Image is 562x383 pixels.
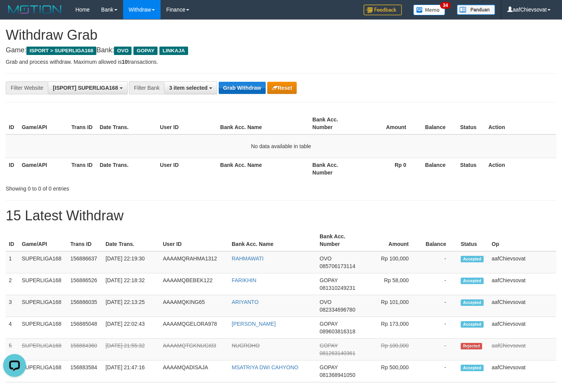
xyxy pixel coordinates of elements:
th: Game/API [19,113,68,134]
p: Grab and process withdraw. Maximum allowed is transactions. [6,58,556,66]
th: Bank Acc. Name [229,229,317,251]
td: SUPERLIGA168 [19,360,67,382]
td: 156886035 [67,295,102,317]
td: aafChievsovat [489,339,556,360]
span: Copy 081368941050 to clipboard [320,372,355,378]
button: [ISPORT] SUPERLIGA168 [48,81,127,94]
span: Copy 089603816318 to clipboard [320,328,355,335]
th: Op [489,229,556,251]
button: Open LiveChat chat widget [3,3,26,26]
div: Showing 0 to 0 of 0 entries [6,182,229,192]
th: Trans ID [68,158,97,179]
span: OVO [320,299,331,305]
span: Copy 081263140361 to clipboard [320,350,355,356]
h1: 15 Latest Withdraw [6,208,556,223]
button: 3 item selected [164,81,217,94]
img: panduan.png [457,5,495,15]
td: AAAAMQTGKNUGI03 [160,339,229,360]
td: AAAAMQADISAJA [160,360,229,382]
span: GOPAY [320,364,338,370]
th: User ID [157,113,217,134]
th: Amount [364,229,420,251]
span: OVO [320,255,331,262]
span: GOPAY [320,343,338,349]
a: NUGROHO [232,343,260,349]
th: Game/API [19,229,67,251]
td: aafChievsovat [489,295,556,317]
th: ID [6,113,19,134]
th: Bank Acc. Number [309,158,359,179]
th: User ID [160,229,229,251]
td: [DATE] 22:13:25 [102,295,160,317]
td: 156883584 [67,360,102,382]
span: GOPAY [320,321,338,327]
td: - [420,317,458,339]
span: Rejected [461,343,482,349]
strong: 10 [122,59,128,65]
span: [ISPORT] SUPERLIGA168 [53,85,118,91]
img: MOTION_logo.png [6,4,64,15]
td: 156886526 [67,273,102,295]
td: 156885048 [67,317,102,339]
th: Rp 0 [359,158,418,179]
a: RAHMAWATI [232,255,263,262]
img: Button%20Memo.svg [413,5,445,15]
th: Bank Acc. Number [317,229,364,251]
a: FARIKHIN [232,277,257,283]
img: Feedback.jpg [364,5,402,15]
th: Action [485,158,556,179]
th: ID [6,229,19,251]
td: - [420,339,458,360]
th: Balance [418,158,457,179]
th: Trans ID [68,113,97,134]
td: [DATE] 22:19:30 [102,251,160,273]
td: Rp 101,000 [364,295,420,317]
th: Date Trans. [102,229,160,251]
span: GOPAY [133,47,158,55]
th: Bank Acc. Name [217,113,309,134]
a: MSATRIYA DWI CAHYONO [232,364,299,370]
td: - [420,295,458,317]
span: Copy 082334696780 to clipboard [320,307,355,313]
th: Bank Acc. Name [217,158,309,179]
th: Bank Acc. Number [309,113,359,134]
button: Grab Withdraw [219,82,266,94]
td: 156884360 [67,339,102,360]
span: ISPORT > SUPERLIGA168 [26,47,96,55]
span: 3 item selected [169,85,207,91]
td: [DATE] 21:55:32 [102,339,160,360]
td: aafChievsovat [489,360,556,382]
td: - [420,251,458,273]
th: Status [458,229,489,251]
th: Game/API [19,158,68,179]
td: SUPERLIGA168 [19,295,67,317]
td: aafChievsovat [489,317,556,339]
td: Rp 173,000 [364,317,420,339]
td: aafChievsovat [489,273,556,295]
td: 1 [6,251,19,273]
span: OVO [114,47,132,55]
td: No data available in table [6,134,556,158]
td: [DATE] 22:18:32 [102,273,160,295]
th: Amount [359,113,418,134]
th: Balance [418,113,457,134]
th: Date Trans. [97,113,157,134]
span: Accepted [461,365,484,371]
span: Copy 081310249231 to clipboard [320,285,355,291]
td: 5 [6,339,19,360]
h1: Withdraw Grab [6,27,556,43]
th: Trans ID [67,229,102,251]
a: [PERSON_NAME] [232,321,276,327]
td: AAAAMQRAHMA1312 [160,251,229,273]
span: 34 [440,2,450,9]
span: GOPAY [320,277,338,283]
td: 2 [6,273,19,295]
th: Action [485,113,556,134]
td: 156886637 [67,251,102,273]
td: SUPERLIGA168 [19,251,67,273]
th: Date Trans. [97,158,157,179]
td: 3 [6,295,19,317]
td: SUPERLIGA168 [19,273,67,295]
span: Accepted [461,299,484,306]
td: AAAAMQBEBEK122 [160,273,229,295]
